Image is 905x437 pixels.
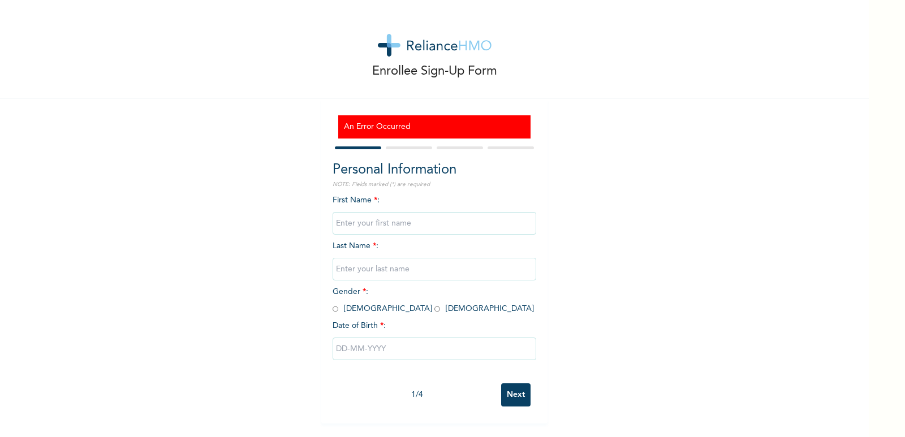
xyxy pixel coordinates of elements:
[333,160,536,180] h2: Personal Information
[333,338,536,360] input: DD-MM-YYYY
[333,389,501,401] div: 1 / 4
[344,121,525,133] h3: An Error Occurred
[333,180,536,189] p: NOTE: Fields marked (*) are required
[333,288,534,313] span: Gender : [DEMOGRAPHIC_DATA] [DEMOGRAPHIC_DATA]
[333,242,536,273] span: Last Name :
[378,34,492,57] img: logo
[333,320,386,332] span: Date of Birth :
[372,62,497,81] p: Enrollee Sign-Up Form
[333,212,536,235] input: Enter your first name
[333,258,536,280] input: Enter your last name
[501,383,531,406] input: Next
[333,196,536,227] span: First Name :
